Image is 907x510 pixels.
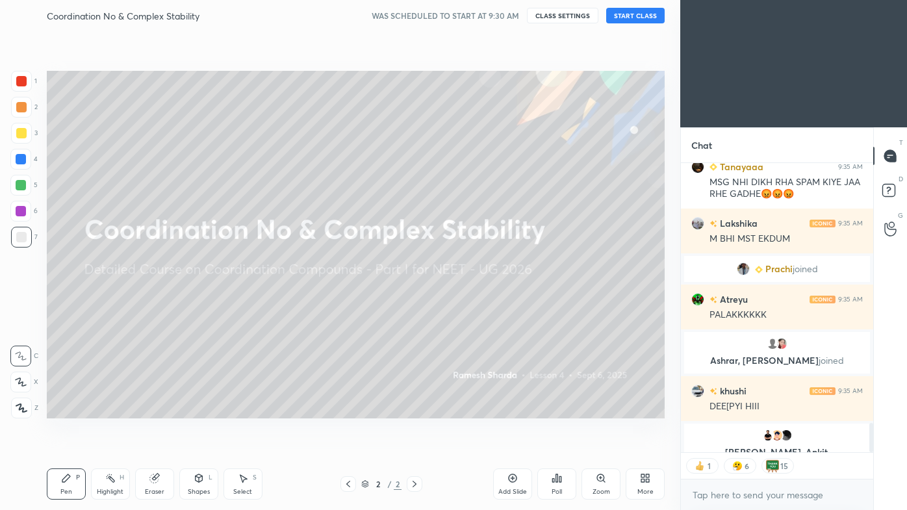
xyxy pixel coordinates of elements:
div: 4 [10,149,38,170]
img: Learner_Badge_beginner_1_8b307cf2a0.svg [755,266,763,274]
div: Add Slide [498,489,527,495]
p: D [899,174,903,184]
p: [PERSON_NAME], Ankit, Harshada [692,447,862,468]
div: S [253,474,257,481]
div: 9:35 AM [838,296,863,303]
img: iconic-light.a09c19a4.png [810,296,836,303]
div: C [10,346,38,366]
img: 3 [691,385,704,398]
div: Highlight [97,489,123,495]
div: Pen [60,489,72,495]
img: thank_you.png [766,459,779,472]
h4: Coordination No & Complex Stability [47,10,199,22]
button: START CLASS [606,8,665,23]
img: no-rating-badge.077c3623.svg [709,220,717,227]
h6: Tanayaaa [717,160,763,173]
div: Select [233,489,252,495]
div: Z [11,398,38,418]
div: 3 [11,123,38,144]
p: G [898,210,903,220]
div: More [637,489,654,495]
h5: WAS SCHEDULED TO START AT 9:30 AM [372,10,519,21]
div: DEE[PYI HIII [709,400,863,413]
div: 6 [10,201,38,222]
div: Shapes [188,489,210,495]
img: 9017f1c22f9a462681925bb830bd53f0.jpg [761,429,774,442]
div: PALAKKKKKK [709,309,863,322]
div: 15 [779,461,789,471]
p: T [899,138,903,147]
div: grid [681,163,873,452]
div: 6 [744,461,749,471]
img: default.png [766,337,779,350]
div: 9:35 AM [838,163,863,171]
img: thinking_face.png [731,459,744,472]
img: iconic-light.a09c19a4.png [810,220,836,227]
img: 3c1771c3dced4729a8255303f1d806b1.jpg [691,217,704,230]
div: P [76,474,80,481]
div: Zoom [593,489,610,495]
img: no-rating-badge.077c3623.svg [709,296,717,303]
div: M BHI MST EKDUM [709,233,863,246]
div: MSG NHI DIKH RHA SPAM KIYE JAA RHE GADHE😡😡😡 [709,176,863,201]
div: / [387,480,391,488]
img: Learner_Badge_beginner_1_8b307cf2a0.svg [709,163,717,171]
img: no-rating-badge.077c3623.svg [709,388,717,395]
div: H [120,474,124,481]
h6: khushi [717,384,747,398]
div: 1 [706,461,711,471]
img: c3e170398d6047539c961bd9897c7baf.jpg [737,262,750,275]
h6: Lakshika [717,216,758,230]
button: CLASS SETTINGS [527,8,598,23]
img: iconic-light.a09c19a4.png [810,387,836,395]
div: 9:35 AM [838,220,863,227]
div: 5 [10,175,38,196]
p: Chat [681,128,722,162]
img: b3110964928c434a8a0f762a55e63ca9.jpg [780,429,793,442]
div: 2 [394,478,402,490]
div: Eraser [145,489,164,495]
div: X [10,372,38,392]
span: Prachi [765,264,793,274]
img: 37502518_8A25A008-7B21-4014-B01B-653364CED89A.png [771,429,784,442]
div: L [209,474,212,481]
img: 77c646e3a84545a7b46e2a972869505a.jpg [691,293,704,306]
h6: Atreyu [717,292,748,306]
span: joined [819,354,844,366]
p: Ashrar, [PERSON_NAME] [692,355,862,366]
img: 86404457083e4c0e9b570e8b704b9411.jpg [691,160,704,173]
img: thumbs_up.png [693,459,706,472]
div: 2 [372,480,385,488]
div: 2 [11,97,38,118]
div: 1 [11,71,37,92]
div: 9:35 AM [838,387,863,395]
div: 7 [11,227,38,248]
div: Poll [552,489,562,495]
span: joined [793,264,818,274]
img: 69c4d16106a3404b9d3e08b51b07ca06.jpg [775,337,788,350]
